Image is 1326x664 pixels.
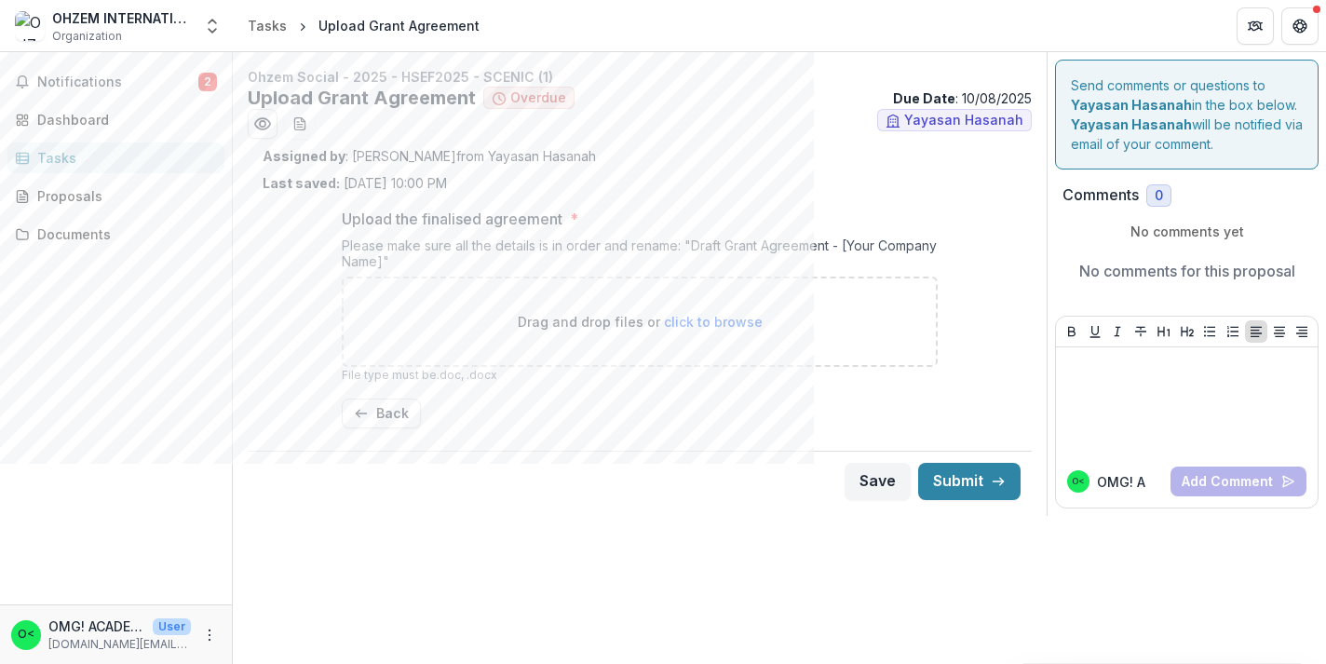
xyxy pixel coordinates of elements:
[1097,472,1145,492] p: OMG! A
[263,148,345,164] strong: Assigned by
[153,618,191,635] p: User
[1291,320,1313,343] button: Align Right
[1071,116,1192,132] strong: Yayasan Hasanah
[248,87,476,109] h2: Upload Grant Agreement
[1222,320,1244,343] button: Ordered List
[7,219,224,250] a: Documents
[893,90,955,106] strong: Due Date
[918,463,1021,500] button: Submit
[1079,260,1295,282] p: No comments for this proposal
[263,175,340,191] strong: Last saved:
[318,16,480,35] div: Upload Grant Agreement
[510,90,566,106] span: Overdue
[7,181,224,211] a: Proposals
[845,463,911,500] button: Save
[1245,320,1267,343] button: Align Left
[7,104,224,135] a: Dashboard
[37,110,210,129] div: Dashboard
[1084,320,1106,343] button: Underline
[342,237,938,277] div: Please make sure all the details is in order and rename: "Draft Grant Agreement - [Your Company N...
[285,109,315,139] button: download-word-button
[1055,60,1319,169] div: Send comments or questions to in the box below. will be notified via email of your comment.
[248,16,287,35] div: Tasks
[342,367,938,384] p: File type must be .doc, .docx
[893,88,1032,108] p: : 10/08/2025
[37,224,210,244] div: Documents
[7,142,224,173] a: Tasks
[37,148,210,168] div: Tasks
[263,146,1017,166] p: : [PERSON_NAME] from Yayasan Hasanah
[7,67,224,97] button: Notifications2
[1281,7,1319,45] button: Get Help
[48,636,191,653] p: [DOMAIN_NAME][EMAIL_ADDRESS][DOMAIN_NAME]
[1130,320,1152,343] button: Strike
[1268,320,1291,343] button: Align Center
[240,12,294,39] a: Tasks
[904,113,1023,129] span: Yayasan Hasanah
[15,11,45,41] img: OHZEM INTERNATIONAL
[52,8,192,28] div: OHZEM INTERNATIONAL
[1071,97,1192,113] strong: Yayasan Hasanah
[1153,320,1175,343] button: Heading 1
[342,208,562,230] p: Upload the finalised agreement
[1170,467,1306,496] button: Add Comment
[48,617,145,636] p: OMG! ACADEMY <[DOMAIN_NAME][EMAIL_ADDRESS][DOMAIN_NAME]>
[1198,320,1221,343] button: Bullet List
[240,12,487,39] nav: breadcrumb
[1237,7,1274,45] button: Partners
[1106,320,1129,343] button: Italicize
[664,314,763,330] span: click to browse
[518,312,763,332] p: Drag and drop files or
[1062,222,1311,241] p: No comments yet
[37,186,210,206] div: Proposals
[198,73,217,91] span: 2
[199,7,225,45] button: Open entity switcher
[342,399,421,428] button: Back
[52,28,122,45] span: Organization
[1176,320,1198,343] button: Heading 2
[37,75,198,90] span: Notifications
[263,173,447,193] p: [DATE] 10:00 PM
[1072,477,1085,486] div: OMG! ACADEMY <omgbki.academy@gmail.com>
[248,109,277,139] button: Preview 1e0833eb-368e-41f1-adaa-7360c03904f4.pdf
[1061,320,1083,343] button: Bold
[1155,188,1163,204] span: 0
[1062,186,1139,204] h2: Comments
[248,67,1032,87] p: Ohzem Social - 2025 - HSEF2025 - SCENIC (1)
[198,624,221,646] button: More
[18,629,34,641] div: OMG! ACADEMY <omgbki.academy@gmail.com>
